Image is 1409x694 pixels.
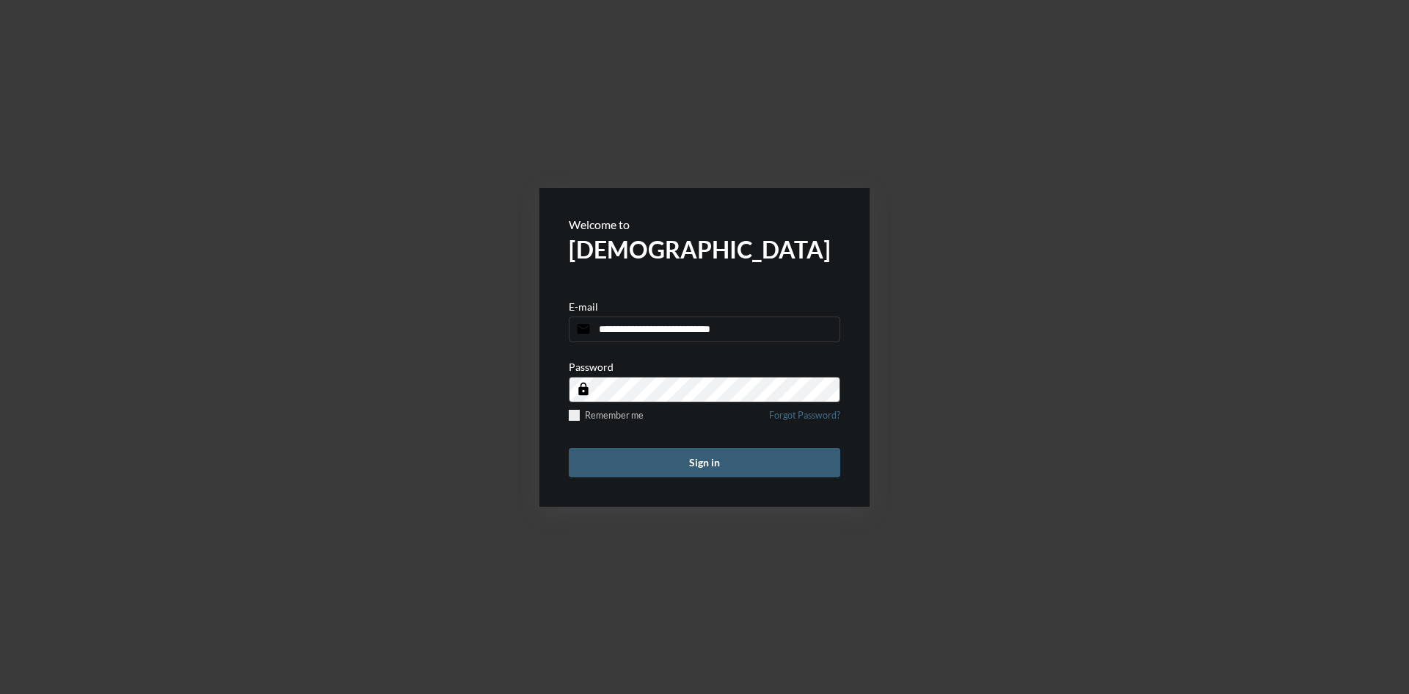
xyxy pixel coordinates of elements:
[569,410,644,421] label: Remember me
[569,361,614,373] p: Password
[569,448,840,477] button: Sign in
[769,410,840,430] a: Forgot Password?
[569,235,840,264] h2: [DEMOGRAPHIC_DATA]
[569,217,840,231] p: Welcome to
[569,300,598,313] p: E-mail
